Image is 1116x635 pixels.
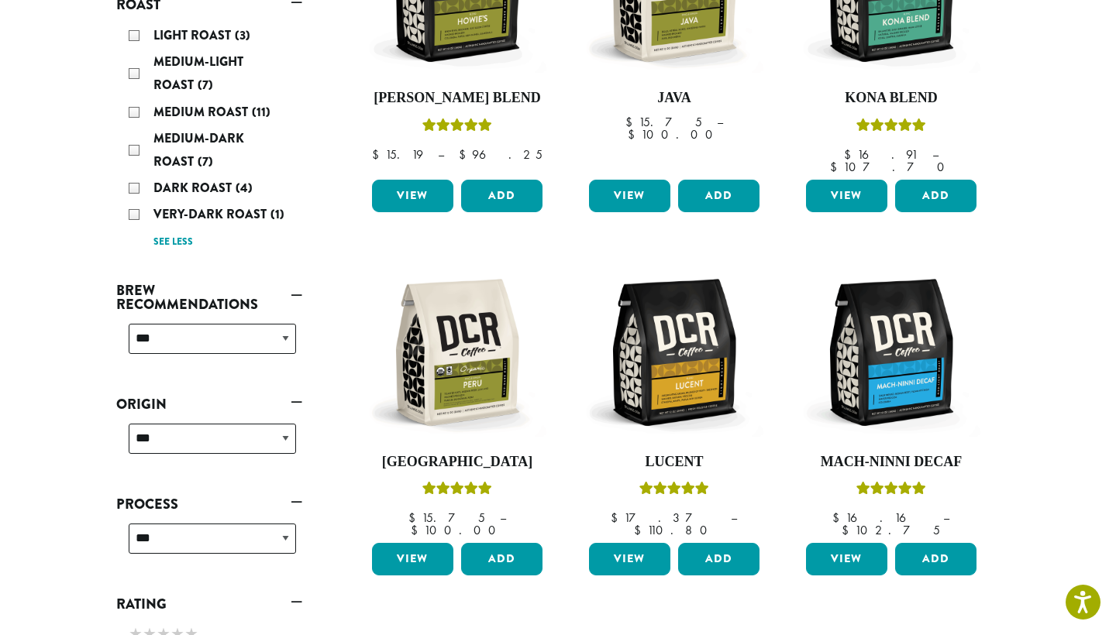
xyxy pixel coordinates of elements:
[856,479,926,503] div: Rated 5.00 out of 5
[153,129,244,170] span: Medium-Dark Roast
[198,76,213,94] span: (7)
[116,517,302,572] div: Process
[830,159,952,175] bdi: 107.70
[116,417,302,472] div: Origin
[153,26,235,44] span: Light Roast
[611,510,716,526] bdi: 17.37
[372,146,423,163] bdi: 15.19
[842,522,940,538] bdi: 102.75
[372,543,453,575] a: View
[459,146,472,163] span: $
[589,543,670,575] a: View
[459,146,542,163] bdi: 96.25
[611,510,624,526] span: $
[731,510,737,526] span: –
[802,263,980,537] a: Mach-Ninni DecafRated 5.00 out of 5
[842,522,855,538] span: $
[116,18,302,259] div: Roast
[235,26,250,44] span: (3)
[116,491,302,517] a: Process
[408,510,485,526] bdi: 15.75
[585,263,763,537] a: LucentRated 5.00 out of 5
[236,179,253,197] span: (4)
[625,114,639,130] span: $
[806,180,887,212] a: View
[844,146,918,163] bdi: 16.91
[153,179,236,197] span: Dark Roast
[116,591,302,617] a: Rating
[153,205,270,223] span: Very-Dark Roast
[116,391,302,417] a: Origin
[116,277,302,317] a: Brew Recommendations
[422,479,492,503] div: Rated 4.83 out of 5
[806,543,887,575] a: View
[372,180,453,212] a: View
[802,90,980,107] h4: Kona Blend
[678,543,759,575] button: Add
[500,510,506,526] span: –
[628,126,720,142] bdi: 100.00
[585,90,763,107] h4: Java
[461,180,542,212] button: Add
[270,205,284,223] span: (1)
[895,543,976,575] button: Add
[830,159,843,175] span: $
[153,53,243,94] span: Medium-Light Roast
[634,522,715,538] bdi: 110.80
[625,114,702,130] bdi: 15.75
[832,510,928,526] bdi: 16.16
[802,263,980,441] img: DCR-12oz-Mach-Ninni-Decaf-Stock-scaled.png
[943,510,949,526] span: –
[411,522,424,538] span: $
[856,116,926,139] div: Rated 5.00 out of 5
[461,543,542,575] button: Add
[585,454,763,471] h4: Lucent
[368,263,546,441] img: DCR-12oz-FTO-Peru-Stock-scaled.png
[802,454,980,471] h4: Mach-Ninni Decaf
[634,522,647,538] span: $
[422,116,492,139] div: Rated 4.67 out of 5
[678,180,759,212] button: Add
[717,114,723,130] span: –
[368,454,546,471] h4: [GEOGRAPHIC_DATA]
[252,103,270,121] span: (11)
[438,146,444,163] span: –
[153,235,193,250] a: See less
[408,510,422,526] span: $
[639,479,709,503] div: Rated 5.00 out of 5
[368,90,546,107] h4: [PERSON_NAME] Blend
[895,180,976,212] button: Add
[585,263,763,441] img: DCR-12oz-Lucent-Stock-scaled.png
[932,146,939,163] span: –
[628,126,641,142] span: $
[411,522,503,538] bdi: 100.00
[589,180,670,212] a: View
[832,510,846,526] span: $
[153,103,252,121] span: Medium Roast
[116,317,302,372] div: Brew Recommendations
[372,146,385,163] span: $
[844,146,857,163] span: $
[198,153,213,170] span: (7)
[368,263,546,537] a: [GEOGRAPHIC_DATA]Rated 4.83 out of 5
